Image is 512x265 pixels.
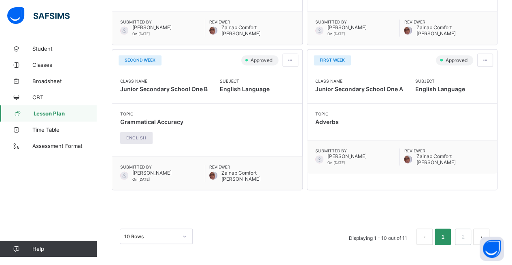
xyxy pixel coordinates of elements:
[416,153,489,165] span: Zainab Comfort [PERSON_NAME]
[32,246,97,252] span: Help
[315,148,400,153] span: Submitted By
[473,229,489,245] li: 下一页
[315,111,339,116] span: Topic
[7,7,70,24] img: safsims
[126,135,147,140] span: English
[120,118,183,125] span: Grammatical Accuracy
[132,169,172,175] span: [PERSON_NAME]
[320,58,345,62] span: First week
[473,229,489,245] button: next page
[315,19,400,24] span: Submitted By
[125,58,155,62] span: Second week
[220,83,270,95] span: English Language
[120,19,205,24] span: Submitted By
[404,148,489,153] span: Reviewer
[315,118,339,125] span: Adverbs
[124,233,178,239] div: 10 Rows
[415,83,465,95] span: English Language
[327,24,367,30] span: [PERSON_NAME]
[327,153,367,159] span: [PERSON_NAME]
[435,229,451,245] li: 1
[209,19,294,24] span: Reviewer
[120,85,208,92] span: Junior Secondary School One B
[221,24,294,36] span: Zainab Comfort [PERSON_NAME]
[120,111,183,116] span: Topic
[315,79,403,83] span: Class Name
[32,62,97,68] span: Classes
[32,126,97,133] span: Time Table
[415,79,465,83] span: Subject
[221,169,294,182] span: Zainab Comfort [PERSON_NAME]
[250,57,275,63] span: Approved
[327,160,345,165] span: On [DATE]
[327,32,345,36] span: On [DATE]
[220,79,270,83] span: Subject
[132,32,150,36] span: On [DATE]
[32,94,97,100] span: CBT
[416,229,433,245] li: 上一页
[416,229,433,245] button: prev page
[32,143,97,149] span: Assessment Format
[315,85,403,92] span: Junior Secondary School One A
[32,45,97,52] span: Student
[459,231,467,242] a: 2
[480,237,504,261] button: Open asap
[120,165,205,169] span: Submitted By
[444,57,470,63] span: Approved
[209,165,294,169] span: Reviewer
[120,79,208,83] span: Class Name
[404,19,489,24] span: Reviewer
[416,24,489,36] span: Zainab Comfort [PERSON_NAME]
[455,229,471,245] li: 2
[32,78,97,84] span: Broadsheet
[132,177,150,181] span: On [DATE]
[132,24,172,30] span: [PERSON_NAME]
[439,231,446,242] a: 1
[34,110,97,117] span: Lesson Plan
[343,229,413,245] li: Displaying 1 - 10 out of 11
